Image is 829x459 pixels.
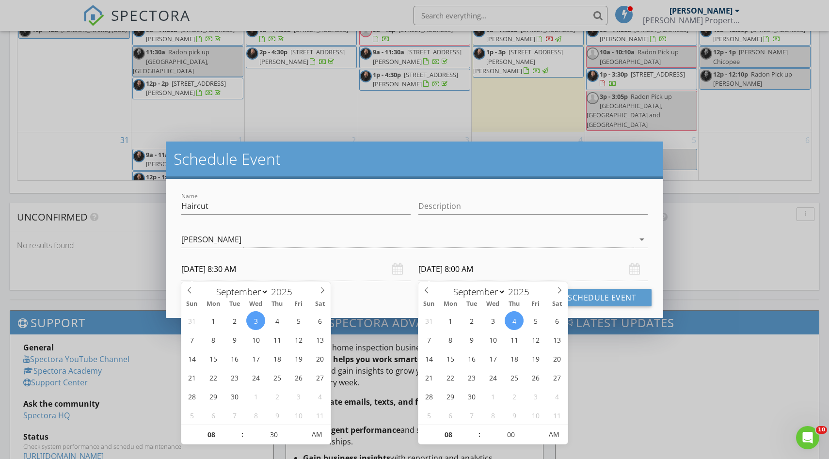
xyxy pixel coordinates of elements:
[204,349,223,368] span: September 15, 2025
[241,425,244,444] span: :
[268,387,287,406] span: October 2, 2025
[310,406,329,425] span: October 11, 2025
[526,368,545,387] span: September 26, 2025
[636,234,648,245] i: arrow_drop_down
[246,406,265,425] span: October 8, 2025
[181,301,203,307] span: Sun
[224,301,245,307] span: Tue
[246,368,265,387] span: September 24, 2025
[483,387,502,406] span: October 1, 2025
[482,301,504,307] span: Wed
[441,368,460,387] span: September 22, 2025
[310,387,329,406] span: October 4, 2025
[441,349,460,368] span: September 15, 2025
[483,349,502,368] span: September 17, 2025
[419,387,438,406] span: September 28, 2025
[483,368,502,387] span: September 24, 2025
[289,349,308,368] span: September 19, 2025
[505,406,524,425] span: October 9, 2025
[526,387,545,406] span: October 3, 2025
[269,285,301,298] input: Year
[268,330,287,349] span: September 11, 2025
[204,330,223,349] span: September 8, 2025
[182,368,201,387] span: September 21, 2025
[204,406,223,425] span: October 6, 2025
[303,425,330,444] span: Click to toggle
[225,368,244,387] span: September 23, 2025
[505,368,524,387] span: September 25, 2025
[225,406,244,425] span: October 7, 2025
[461,301,482,307] span: Tue
[246,311,265,330] span: September 3, 2025
[181,257,411,281] input: Select date
[525,301,546,307] span: Fri
[418,301,440,307] span: Sun
[505,387,524,406] span: October 2, 2025
[289,406,308,425] span: October 10, 2025
[462,387,481,406] span: September 30, 2025
[796,426,819,449] iframe: Intercom live chat
[419,349,438,368] span: September 14, 2025
[309,301,331,307] span: Sat
[419,406,438,425] span: October 5, 2025
[268,368,287,387] span: September 25, 2025
[441,330,460,349] span: September 8, 2025
[310,311,329,330] span: September 6, 2025
[483,406,502,425] span: October 8, 2025
[182,387,201,406] span: September 28, 2025
[310,368,329,387] span: September 27, 2025
[182,406,201,425] span: October 5, 2025
[547,311,566,330] span: September 6, 2025
[478,425,481,444] span: :
[289,311,308,330] span: September 5, 2025
[440,301,461,307] span: Mon
[268,406,287,425] span: October 9, 2025
[462,406,481,425] span: October 7, 2025
[419,311,438,330] span: August 31, 2025
[225,311,244,330] span: September 2, 2025
[547,349,566,368] span: September 20, 2025
[547,387,566,406] span: October 4, 2025
[181,235,241,244] div: [PERSON_NAME]
[289,330,308,349] span: September 12, 2025
[462,368,481,387] span: September 23, 2025
[506,285,538,298] input: Year
[419,368,438,387] span: September 21, 2025
[310,330,329,349] span: September 13, 2025
[526,349,545,368] span: September 19, 2025
[182,330,201,349] span: September 7, 2025
[816,426,827,434] span: 10
[225,387,244,406] span: September 30, 2025
[225,330,244,349] span: September 9, 2025
[504,301,525,307] span: Thu
[289,368,308,387] span: September 26, 2025
[547,330,566,349] span: September 13, 2025
[462,311,481,330] span: September 2, 2025
[505,311,524,330] span: September 4, 2025
[505,330,524,349] span: September 11, 2025
[541,425,567,444] span: Click to toggle
[547,368,566,387] span: September 27, 2025
[310,349,329,368] span: September 20, 2025
[204,368,223,387] span: September 22, 2025
[441,311,460,330] span: September 1, 2025
[462,330,481,349] span: September 9, 2025
[268,349,287,368] span: September 18, 2025
[483,330,502,349] span: September 10, 2025
[526,406,545,425] span: October 10, 2025
[505,349,524,368] span: September 18, 2025
[225,349,244,368] span: September 16, 2025
[289,387,308,406] span: October 3, 2025
[204,311,223,330] span: September 1, 2025
[204,387,223,406] span: September 29, 2025
[483,311,502,330] span: September 3, 2025
[182,311,201,330] span: August 31, 2025
[182,349,201,368] span: September 14, 2025
[547,406,566,425] span: October 11, 2025
[418,257,648,281] input: Select date
[288,301,309,307] span: Fri
[246,349,265,368] span: September 17, 2025
[441,387,460,406] span: September 29, 2025
[441,406,460,425] span: October 6, 2025
[546,301,568,307] span: Sat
